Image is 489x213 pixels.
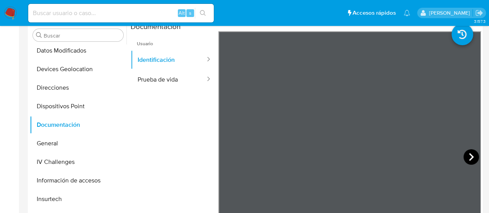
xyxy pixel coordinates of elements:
[30,153,126,171] button: IV Challenges
[30,97,126,116] button: Dispositivos Point
[475,9,483,17] a: Salir
[30,116,126,134] button: Documentación
[30,171,126,190] button: Información de accesos
[404,10,410,16] a: Notificaciones
[195,8,211,19] button: search-icon
[36,32,42,38] button: Buscar
[30,60,126,78] button: Devices Geolocation
[353,9,396,17] span: Accesos rápidos
[28,8,214,18] input: Buscar usuario o caso...
[30,190,126,208] button: Insurtech
[30,41,126,60] button: Datos Modificados
[179,9,185,17] span: Alt
[474,18,485,24] span: 3.157.3
[429,9,472,17] p: federico.dibella@mercadolibre.com
[30,78,126,97] button: Direcciones
[189,9,191,17] span: s
[44,32,120,39] input: Buscar
[30,134,126,153] button: General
